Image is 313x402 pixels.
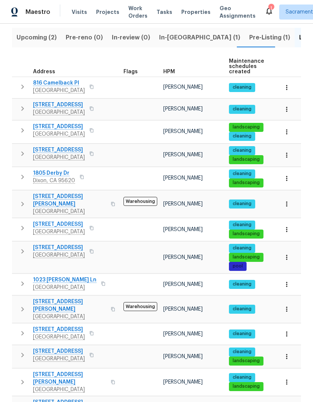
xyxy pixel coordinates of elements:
span: landscaping [230,124,263,130]
span: HPM [163,69,175,74]
span: [PERSON_NAME] [163,354,203,359]
span: In-[GEOGRAPHIC_DATA] (1) [159,32,240,43]
span: landscaping [230,231,263,237]
span: Warehousing [123,302,157,311]
span: Tasks [156,9,172,15]
span: In-review (0) [112,32,150,43]
span: landscaping [230,180,263,186]
span: cleaning [230,147,254,154]
span: Geo Assignments [220,5,256,20]
span: [PERSON_NAME] [163,307,203,312]
span: cleaning [230,374,254,381]
span: [PERSON_NAME] [163,255,203,260]
span: Projects [96,8,119,16]
span: [PERSON_NAME] [163,129,203,134]
span: [PERSON_NAME] [163,331,203,337]
span: Maintenance schedules created [229,59,264,74]
span: Flags [123,69,138,74]
span: Maestro [26,8,50,16]
span: Properties [181,8,211,16]
span: [PERSON_NAME] [163,106,203,112]
span: Upcoming (2) [17,32,57,43]
span: cleaning [230,201,254,207]
span: cleaning [230,306,254,312]
span: landscaping [230,383,263,390]
span: cleaning [230,331,254,337]
span: [PERSON_NAME] [163,175,203,181]
span: landscaping [230,358,263,364]
span: Address [33,69,55,74]
span: pool [230,263,246,269]
span: cleaning [230,245,254,251]
span: cleaning [230,222,254,228]
span: Work Orders [128,5,147,20]
div: 1 [268,5,274,12]
span: [PERSON_NAME] [163,85,203,90]
span: cleaning [230,106,254,112]
span: Warehousing [123,197,157,206]
span: cleaning [230,281,254,287]
span: Pre-Listing (1) [249,32,290,43]
span: Pre-reno (0) [66,32,103,43]
span: landscaping [230,156,263,163]
span: cleaning [230,84,254,91]
span: [PERSON_NAME] [163,201,203,207]
span: [PERSON_NAME] [163,282,203,287]
span: landscaping [230,254,263,260]
span: cleaning [230,171,254,177]
span: [PERSON_NAME] [163,379,203,385]
span: cleaning [230,349,254,355]
span: cleaning [230,133,254,139]
span: Visits [72,8,87,16]
span: [PERSON_NAME] [163,152,203,157]
span: [PERSON_NAME] [163,227,203,232]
